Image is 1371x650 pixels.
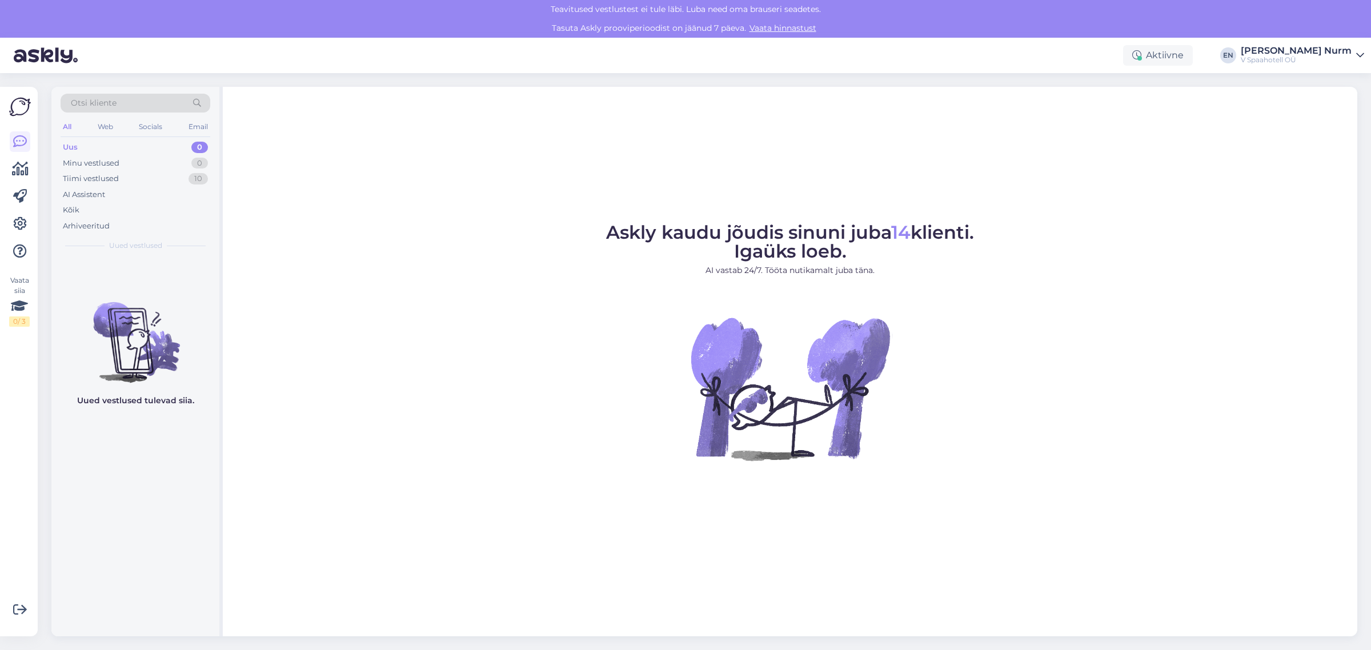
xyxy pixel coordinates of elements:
div: EN [1220,47,1236,63]
div: Uus [63,142,78,153]
div: 0 [191,142,208,153]
div: Tiimi vestlused [63,173,119,184]
p: Uued vestlused tulevad siia. [77,395,194,407]
div: [PERSON_NAME] Nurm [1241,46,1352,55]
img: Askly Logo [9,96,31,118]
div: Kõik [63,204,79,216]
span: 14 [891,221,911,243]
span: Askly kaudu jõudis sinuni juba klienti. Igaüks loeb. [606,221,974,262]
div: All [61,119,74,134]
div: V Spaahotell OÜ [1241,55,1352,65]
div: Email [186,119,210,134]
img: No Chat active [687,286,893,491]
div: 0 / 3 [9,316,30,327]
span: Uued vestlused [109,240,162,251]
div: Web [95,119,115,134]
div: 0 [191,158,208,169]
div: Aktiivne [1123,45,1193,66]
a: [PERSON_NAME] NurmV Spaahotell OÜ [1241,46,1364,65]
div: Arhiveeritud [63,220,110,232]
div: AI Assistent [63,189,105,200]
div: Minu vestlused [63,158,119,169]
a: Vaata hinnastust [746,23,820,33]
div: Vaata siia [9,275,30,327]
span: Otsi kliente [71,97,117,109]
img: No chats [51,282,219,384]
div: 10 [189,173,208,184]
p: AI vastab 24/7. Tööta nutikamalt juba täna. [606,264,974,276]
div: Socials [137,119,165,134]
